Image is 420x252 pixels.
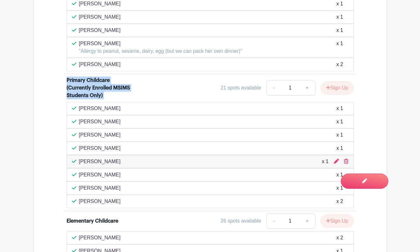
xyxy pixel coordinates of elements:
[266,213,281,229] a: -
[67,217,118,225] div: Elementary Childcare
[336,105,343,112] div: x 1
[336,61,343,68] div: x 2
[336,144,343,152] div: x 1
[320,214,354,228] button: Sign Up
[320,81,354,95] button: Sign Up
[336,171,343,179] div: x 1
[322,158,328,165] div: x 1
[79,131,121,139] p: [PERSON_NAME]
[336,184,343,192] div: x 1
[221,217,261,225] div: 26 spots available
[266,80,281,95] a: -
[79,171,121,179] p: [PERSON_NAME]
[79,234,121,242] p: [PERSON_NAME]
[79,184,121,192] p: [PERSON_NAME]
[299,80,315,95] a: +
[336,27,343,34] div: x 1
[221,84,261,92] div: 21 spots available
[299,213,315,229] a: +
[336,131,343,139] div: x 1
[79,13,121,21] p: [PERSON_NAME]
[79,27,121,34] p: [PERSON_NAME]
[336,118,343,126] div: x 1
[79,158,121,165] p: [PERSON_NAME]
[336,234,343,242] div: x 2
[336,198,343,205] div: x 2
[79,40,242,47] p: [PERSON_NAME]
[336,13,343,21] div: x 1
[79,198,121,205] p: [PERSON_NAME]
[79,61,121,68] p: [PERSON_NAME]
[79,144,121,152] p: [PERSON_NAME]
[336,40,343,55] div: x 1
[67,77,131,99] div: Primary Childcare (Currently Enrolled MSIMS Students Only)
[79,105,121,112] p: [PERSON_NAME]
[79,118,121,126] p: [PERSON_NAME]
[79,47,242,55] p: "Allergy to peanut, sesame, dairy, egg (but we can pack her own dinner)"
